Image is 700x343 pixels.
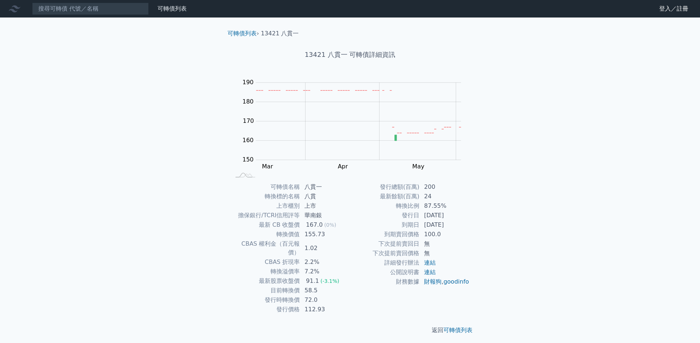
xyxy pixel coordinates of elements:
td: CBAS 權利金（百元報價） [230,239,300,257]
a: 可轉債列表 [227,30,257,37]
tspan: 170 [243,117,254,124]
td: 八貫一 [300,182,350,192]
td: 詳細發行辦法 [350,258,420,268]
td: 155.73 [300,230,350,239]
a: 可轉債列表 [157,5,187,12]
td: 上市櫃別 [230,201,300,211]
td: 72.0 [300,295,350,305]
span: (0%) [324,222,336,228]
td: 100.0 [420,230,470,239]
tspan: 160 [242,137,254,144]
g: Series [256,90,461,141]
div: 167.0 [304,221,324,229]
td: 200 [420,182,470,192]
td: , [420,277,470,287]
td: 財務數據 [350,277,420,287]
td: 7.2% [300,267,350,276]
a: 連結 [424,259,436,266]
td: 下次提前賣回日 [350,239,420,249]
tspan: 150 [242,156,254,163]
td: 華南銀 [300,211,350,220]
td: 58.5 [300,286,350,295]
span: (-3.1%) [320,278,339,284]
li: 13421 八貫一 [261,29,299,38]
td: 無 [420,249,470,258]
td: 公開說明書 [350,268,420,277]
tspan: 190 [242,79,254,86]
td: 上市 [300,201,350,211]
g: Chart [239,79,472,170]
td: [DATE] [420,211,470,220]
li: › [227,29,259,38]
p: 返回 [222,326,478,335]
tspan: May [412,163,424,170]
td: 擔保銀行/TCRI信用評等 [230,211,300,220]
td: 發行價格 [230,305,300,314]
tspan: 180 [242,98,254,105]
div: 91.1 [304,277,320,285]
input: 搜尋可轉債 代號／名稱 [32,3,149,15]
td: 發行日 [350,211,420,220]
td: 最新股票收盤價 [230,276,300,286]
td: 八貫 [300,192,350,201]
td: 轉換溢價率 [230,267,300,276]
tspan: Apr [338,163,348,170]
tspan: Mar [262,163,273,170]
td: CBAS 折現率 [230,257,300,267]
td: 112.93 [300,305,350,314]
a: goodinfo [443,278,469,285]
td: 最新 CB 收盤價 [230,220,300,230]
a: 財報狗 [424,278,442,285]
td: 轉換標的名稱 [230,192,300,201]
td: 轉換價值 [230,230,300,239]
td: 到期賣回價格 [350,230,420,239]
td: 2.2% [300,257,350,267]
h1: 13421 八貫一 可轉債詳細資訊 [222,50,478,60]
td: 24 [420,192,470,201]
td: 87.55% [420,201,470,211]
a: 登入／註冊 [653,3,694,15]
a: 連結 [424,269,436,276]
td: [DATE] [420,220,470,230]
td: 轉換比例 [350,201,420,211]
td: 最新餘額(百萬) [350,192,420,201]
td: 發行時轉換價 [230,295,300,305]
td: 無 [420,239,470,249]
td: 目前轉換價 [230,286,300,295]
td: 下次提前賣回價格 [350,249,420,258]
td: 發行總額(百萬) [350,182,420,192]
td: 1.02 [300,239,350,257]
td: 到期日 [350,220,420,230]
a: 可轉債列表 [443,327,472,334]
td: 可轉債名稱 [230,182,300,192]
